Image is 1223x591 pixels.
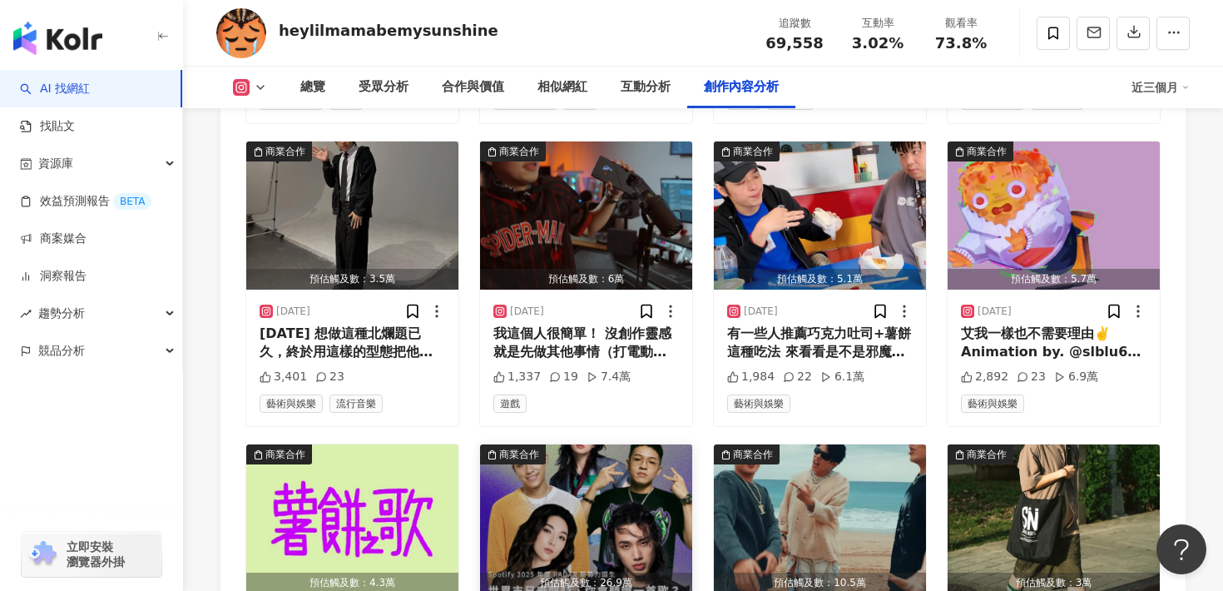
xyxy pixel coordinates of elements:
[38,145,73,182] span: 資源庫
[549,369,578,385] div: 19
[948,142,1160,290] button: 商業合作預估觸及數：5.7萬
[493,325,679,362] div: 我這個人很簡單！ 沒創作靈感就是先做其他事情（打電動裝死） 因此 ROG Phone 9 Pro 成為了我逃避工作的新理由，還記得以前那個畫質跟流暢度不足的童年嗎？現在的我94要效能全開！ 精品...
[961,325,1146,362] div: 艾我一樣也不需要理由✌️ Animation by. @slblu66 Caption by. @haterwillsayitsphotoshop #薯餅之歌 #thehashbrownsong
[727,325,913,362] div: 有一些人推薦巧克力吐司+薯餅這種吃法 來看看是不是邪魔歪道😨 👕附上衣服來源 @jiggly._official 🎥by.老夏 🎶：Not The [PERSON_NAME]-Over N Ov...
[733,446,773,463] div: 商業合作
[499,143,539,160] div: 商業合作
[744,305,778,319] div: [DATE]
[38,332,85,370] span: 競品分析
[733,143,773,160] div: 商業合作
[948,142,1160,290] img: post-image
[714,269,926,290] div: 預估觸及數：5.1萬
[493,369,541,385] div: 1,337
[279,20,498,41] div: heylilmamabemysunshine
[38,295,85,332] span: 趨勢分析
[967,446,1007,463] div: 商業合作
[480,269,692,290] div: 預估觸及數：6萬
[329,395,383,413] span: 流行音樂
[20,193,151,210] a: 效益預測報告BETA
[20,118,75,135] a: 找貼文
[948,269,1160,290] div: 預估觸及數：5.7萬
[727,395,790,413] span: 藝術與娛樂
[961,395,1024,413] span: 藝術與娛樂
[846,15,909,32] div: 互動率
[621,77,671,97] div: 互動分析
[276,305,310,319] div: [DATE]
[765,34,823,52] span: 69,558
[20,268,87,285] a: 洞察報告
[13,22,102,55] img: logo
[260,325,445,362] div: [DATE] 想做這種北爛題已久，終於用這樣的型態把他變出來～ 希望大家喜歡😬 拍這首歌的前一天完全沒空，才拜託我媽去NET買領帶😂 求推薦厲害的白襯衫品牌(￣∇￣) 謝謝 @outsider_...
[727,369,775,385] div: 1,984
[929,15,993,32] div: 觀看率
[537,77,587,97] div: 相似網紅
[300,77,325,97] div: 總覽
[359,77,408,97] div: 受眾分析
[510,305,544,319] div: [DATE]
[499,446,539,463] div: 商業合作
[480,142,692,290] button: 商業合作預估觸及數：6萬
[1156,524,1206,574] iframe: Help Scout Beacon - Open
[67,539,125,569] span: 立即安裝 瀏覽器外掛
[978,305,1012,319] div: [DATE]
[961,369,1008,385] div: 2,892
[265,446,305,463] div: 商業合作
[260,369,307,385] div: 3,401
[246,142,458,290] button: 商業合作預估觸及數：3.5萬
[852,35,904,52] span: 3.02%
[216,8,266,58] img: KOL Avatar
[587,369,631,385] div: 7.4萬
[763,15,826,32] div: 追蹤數
[1017,369,1046,385] div: 23
[27,541,59,568] img: chrome extension
[967,143,1007,160] div: 商業合作
[714,142,926,290] img: post-image
[493,395,527,413] span: 遊戲
[1131,74,1190,101] div: 近三個月
[935,35,987,52] span: 73.8%
[442,77,504,97] div: 合作與價值
[714,142,926,290] button: 商業合作預估觸及數：5.1萬
[20,81,90,97] a: searchAI 找網紅
[260,395,323,413] span: 藝術與娛樂
[820,369,864,385] div: 6.1萬
[246,269,458,290] div: 預估觸及數：3.5萬
[22,532,161,577] a: chrome extension立即安裝 瀏覽器外掛
[20,308,32,320] span: rise
[315,369,344,385] div: 23
[265,143,305,160] div: 商業合作
[704,77,779,97] div: 創作內容分析
[783,369,812,385] div: 22
[480,142,692,290] img: post-image
[1054,369,1098,385] div: 6.9萬
[246,142,458,290] img: post-image
[20,231,87,247] a: 商案媒合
